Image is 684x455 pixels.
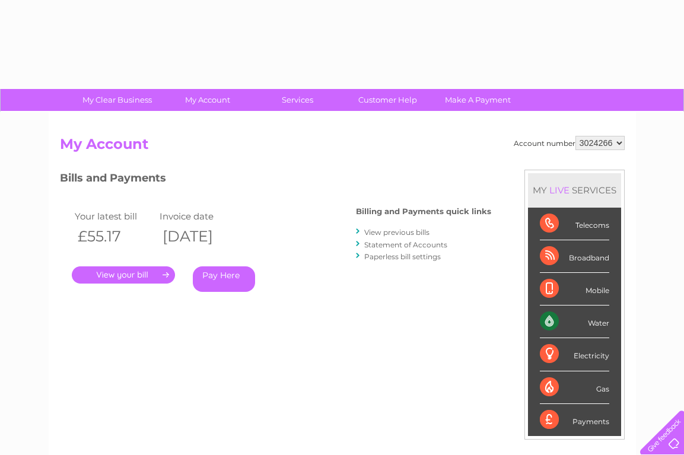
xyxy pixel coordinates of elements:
[514,136,625,150] div: Account number
[540,208,609,240] div: Telecoms
[429,89,527,111] a: Make A Payment
[158,89,256,111] a: My Account
[364,252,441,261] a: Paperless bill settings
[157,208,242,224] td: Invoice date
[540,273,609,306] div: Mobile
[72,208,157,224] td: Your latest bill
[364,240,447,249] a: Statement of Accounts
[364,228,430,237] a: View previous bills
[547,184,572,196] div: LIVE
[540,338,609,371] div: Electricity
[60,136,625,158] h2: My Account
[60,170,491,190] h3: Bills and Payments
[540,306,609,338] div: Water
[540,240,609,273] div: Broadband
[540,371,609,404] div: Gas
[249,89,346,111] a: Services
[339,89,437,111] a: Customer Help
[72,266,175,284] a: .
[68,89,166,111] a: My Clear Business
[193,266,255,292] a: Pay Here
[528,173,621,207] div: MY SERVICES
[157,224,242,249] th: [DATE]
[72,224,157,249] th: £55.17
[356,207,491,216] h4: Billing and Payments quick links
[540,404,609,436] div: Payments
